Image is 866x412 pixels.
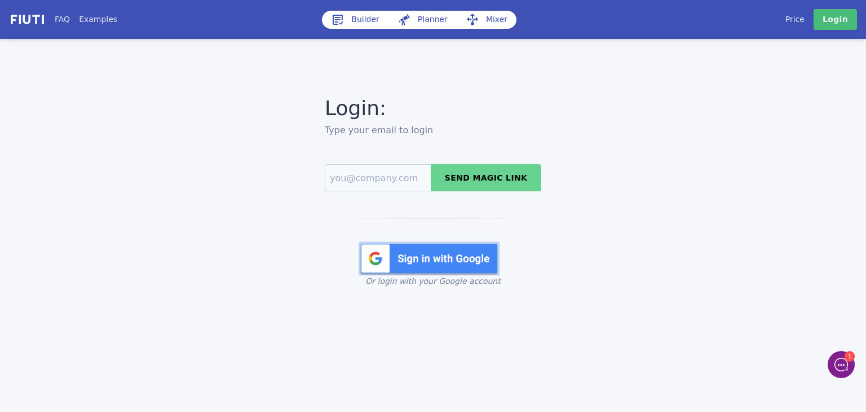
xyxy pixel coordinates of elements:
img: f41e93e.png [359,242,500,275]
h1: Login: [325,93,541,124]
button: New conversation [9,73,216,97]
a: Examples [79,14,117,25]
a: Mixer [457,11,516,29]
input: Email [325,164,431,191]
a: Login [814,9,857,30]
img: f731f27.png [9,13,46,26]
h1: Welcome to Fiuti! [54,28,172,45]
a: Planner [388,11,457,29]
h2: Can I help you with anything? [54,50,172,64]
span: New conversation [73,80,135,89]
h2: Type your email to login [325,124,541,137]
span: We run on Gist [94,317,143,324]
button: Send magic link [431,164,541,191]
a: Price [785,14,805,25]
iframe: gist-messenger-bubble-iframe [828,351,855,378]
a: FAQ [55,14,70,25]
p: Or login with your Google account [325,275,541,287]
a: Builder [322,11,388,29]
